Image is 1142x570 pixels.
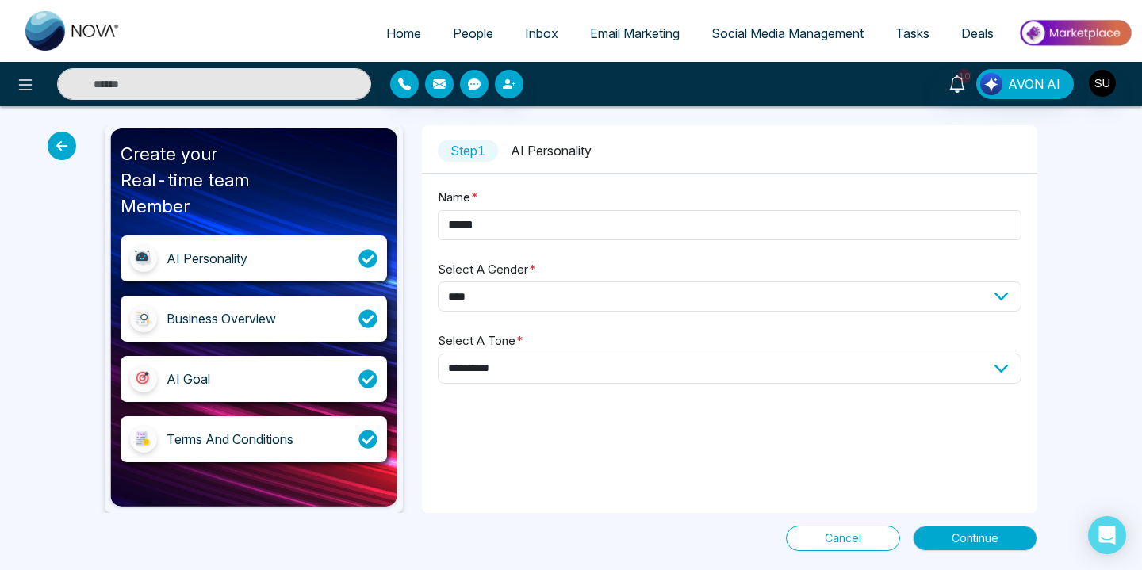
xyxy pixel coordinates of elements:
span: Email Marketing [590,25,680,41]
span: AI Personality [511,143,592,159]
img: ai_personality.95acf9cc.svg [134,249,153,268]
button: AVON AI [976,69,1074,99]
span: Step 1 [438,140,498,162]
a: Inbox [509,18,574,48]
span: Inbox [525,25,558,41]
span: Tasks [895,25,929,41]
span: Continue [952,530,998,547]
a: Email Marketing [574,18,696,48]
img: Market-place.gif [1017,15,1132,51]
span: AVON AI [1008,75,1060,94]
label: Select A Gender [438,261,536,279]
span: 10 [957,69,971,83]
div: AI Goal [167,369,210,388]
a: People [437,18,509,48]
div: Create your Real-time team Member [121,141,387,220]
div: AI Personality [167,249,247,268]
label: Name [438,189,478,207]
a: Home [370,18,437,48]
img: Nova CRM Logo [25,11,121,51]
img: goal_icon.e9407f2c.svg [134,369,153,388]
div: Open Intercom Messenger [1088,516,1126,554]
button: Continue [913,526,1037,551]
a: Tasks [879,18,945,48]
img: business_overview.20f3590d.svg [134,309,153,328]
a: Social Media Management [696,18,879,48]
button: Cancel [786,526,900,551]
span: Home [386,25,421,41]
label: Select A Tone [438,332,523,350]
span: Cancel [825,530,861,547]
span: Social Media Management [711,25,864,41]
a: 10 [938,69,976,97]
img: User Avatar [1089,70,1116,97]
div: Terms And Conditions [167,430,293,449]
span: Deals [961,25,994,41]
div: Business Overview [167,309,276,328]
span: People [453,25,493,41]
img: terms_conditions_icon.cc6740b3.svg [134,430,153,449]
img: Lead Flow [980,73,1002,95]
a: Deals [945,18,1010,48]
